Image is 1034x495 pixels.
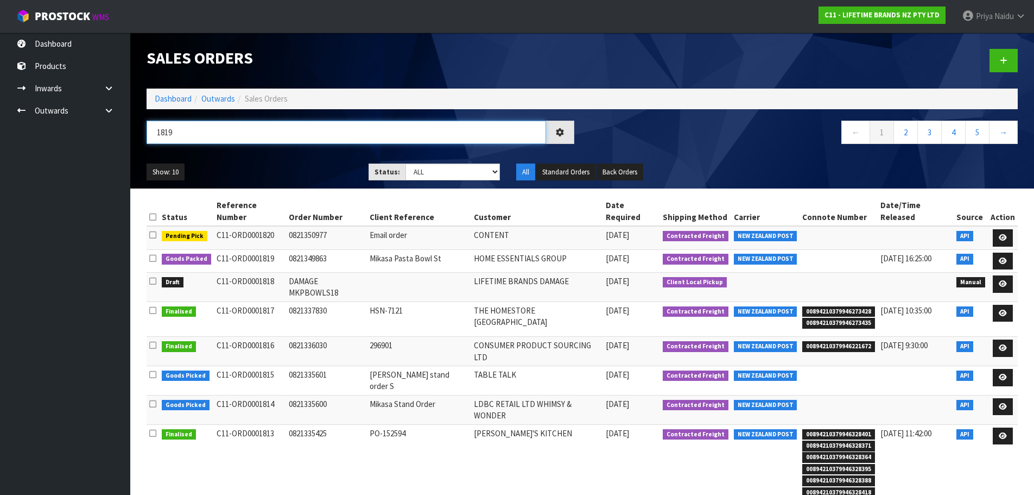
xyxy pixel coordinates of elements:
[663,277,727,288] span: Client Local Pickup
[606,230,629,240] span: [DATE]
[956,371,973,381] span: API
[994,11,1014,21] span: Naidu
[880,305,931,316] span: [DATE] 10:35:00
[802,429,875,440] span: 00894210379946328401
[162,341,196,352] span: Finalised
[162,254,211,265] span: Goods Packed
[824,10,940,20] strong: C11 - LIFETIME BRANDS NZ PTY LTD
[286,226,367,249] td: 0821350977
[893,121,918,144] a: 2
[286,302,367,336] td: 0821337830
[734,306,797,317] span: NEW ZEALAND POST
[147,121,546,144] input: Search sales orders
[367,197,471,226] th: Client Reference
[367,226,471,249] td: Email order
[286,337,367,366] td: 0821336030
[35,9,90,23] span: ProStock
[214,226,287,249] td: C11-ORD0001820
[734,400,797,411] span: NEW ZEALAND POST
[870,121,894,144] a: 1
[956,341,973,352] span: API
[802,441,875,452] span: 00894210379946328371
[965,121,989,144] a: 5
[802,452,875,463] span: 00894210379946328364
[162,306,196,317] span: Finalised
[214,337,287,366] td: C11-ORD0001816
[516,164,535,181] button: All
[663,400,728,411] span: Contracted Freight
[880,428,931,438] span: [DATE] 11:42:00
[162,429,196,440] span: Finalised
[606,369,629,380] span: [DATE]
[988,197,1018,226] th: Action
[147,49,574,67] h1: Sales Orders
[286,197,367,226] th: Order Number
[16,9,30,23] img: cube-alt.png
[956,277,985,288] span: Manual
[663,231,728,242] span: Contracted Freight
[954,197,988,226] th: Source
[147,164,185,181] button: Show: 10
[471,249,603,273] td: HOME ESSENTIALS GROUP
[162,371,210,381] span: Goods Picked
[367,366,471,396] td: [PERSON_NAME] stand order S
[471,197,603,226] th: Customer
[956,400,973,411] span: API
[471,395,603,424] td: LDBC RETAIL LTD WHIMSY & WONDER
[214,197,287,226] th: Reference Number
[367,249,471,273] td: Mikasa Pasta Bowl St
[603,197,660,226] th: Date Required
[660,197,731,226] th: Shipping Method
[663,341,728,352] span: Contracted Freight
[214,395,287,424] td: C11-ORD0001814
[941,121,966,144] a: 4
[802,475,875,486] span: 00894210379946328388
[802,341,875,352] span: 00894210379946221672
[375,167,400,177] strong: Status:
[471,226,603,249] td: CONTENT
[606,253,629,264] span: [DATE]
[286,273,367,302] td: DAMAGE MKPBOWLS18
[880,253,931,264] span: [DATE] 16:25:00
[976,11,993,21] span: Priya
[92,12,109,22] small: WMS
[201,93,235,104] a: Outwards
[606,305,629,316] span: [DATE]
[159,197,214,226] th: Status
[734,429,797,440] span: NEW ZEALAND POST
[155,93,192,104] a: Dashboard
[956,231,973,242] span: API
[591,121,1018,147] nav: Page navigation
[471,273,603,302] td: LIFETIME BRANDS DAMAGE
[214,302,287,336] td: C11-ORD0001817
[663,254,728,265] span: Contracted Freight
[214,366,287,396] td: C11-ORD0001815
[800,197,878,226] th: Connote Number
[878,197,954,226] th: Date/Time Released
[802,306,875,317] span: 00894210379946273428
[214,249,287,273] td: C11-ORD0001819
[597,164,643,181] button: Back Orders
[802,318,875,329] span: 00894210379946273435
[663,429,728,440] span: Contracted Freight
[471,337,603,366] td: CONSUMER PRODUCT SOURCING LTD
[917,121,942,144] a: 3
[367,395,471,424] td: Mikasa Stand Order
[536,164,595,181] button: Standard Orders
[956,306,973,317] span: API
[162,277,183,288] span: Draft
[606,276,629,286] span: [DATE]
[606,428,629,438] span: [DATE]
[734,371,797,381] span: NEW ZEALAND POST
[734,341,797,352] span: NEW ZEALAND POST
[663,371,728,381] span: Contracted Freight
[471,366,603,396] td: TABLE TALK
[286,249,367,273] td: 0821349863
[162,231,207,242] span: Pending Pick
[731,197,800,226] th: Carrier
[367,337,471,366] td: 296901
[819,7,946,24] a: C11 - LIFETIME BRANDS NZ PTY LTD
[606,340,629,350] span: [DATE]
[802,464,875,475] span: 00894210379946328395
[286,366,367,396] td: 0821335601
